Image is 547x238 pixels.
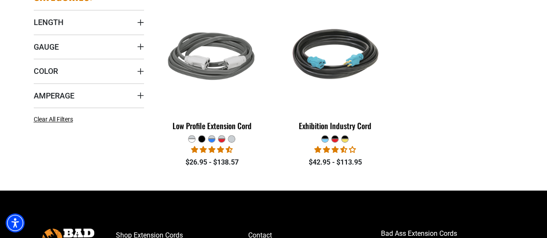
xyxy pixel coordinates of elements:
[157,157,267,168] div: $26.95 - $138.57
[34,42,59,52] span: Gauge
[34,17,64,27] span: Length
[34,91,74,101] span: Amperage
[157,8,266,107] img: grey & white
[34,66,58,76] span: Color
[34,115,77,124] a: Clear All Filters
[34,10,144,34] summary: Length
[280,157,390,168] div: $42.95 - $113.95
[34,83,144,108] summary: Amperage
[280,3,390,135] a: black teal Exhibition Industry Cord
[157,122,267,130] div: Low Profile Extension Cord
[157,3,267,135] a: grey & white Low Profile Extension Cord
[34,59,144,83] summary: Color
[280,122,390,130] div: Exhibition Industry Cord
[314,146,356,154] span: 3.67 stars
[34,35,144,59] summary: Gauge
[281,8,390,107] img: black teal
[34,116,73,123] span: Clear All Filters
[191,146,233,154] span: 4.50 stars
[6,213,25,232] div: Accessibility Menu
